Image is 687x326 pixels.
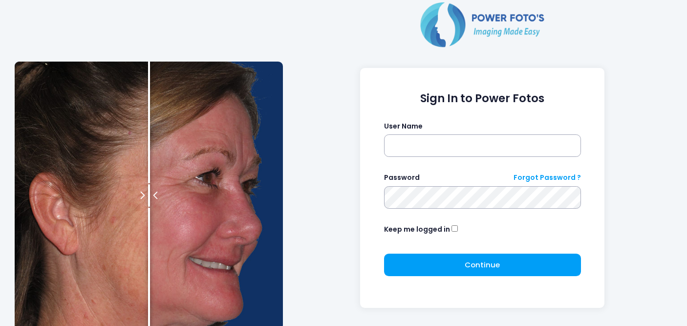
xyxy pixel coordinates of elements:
[384,254,581,276] button: Continue
[384,92,581,105] h1: Sign In to Power Fotos
[384,224,450,235] label: Keep me logged in
[465,260,500,270] span: Continue
[384,121,423,131] label: User Name
[384,173,420,183] label: Password
[514,173,581,183] a: Forgot Password ?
